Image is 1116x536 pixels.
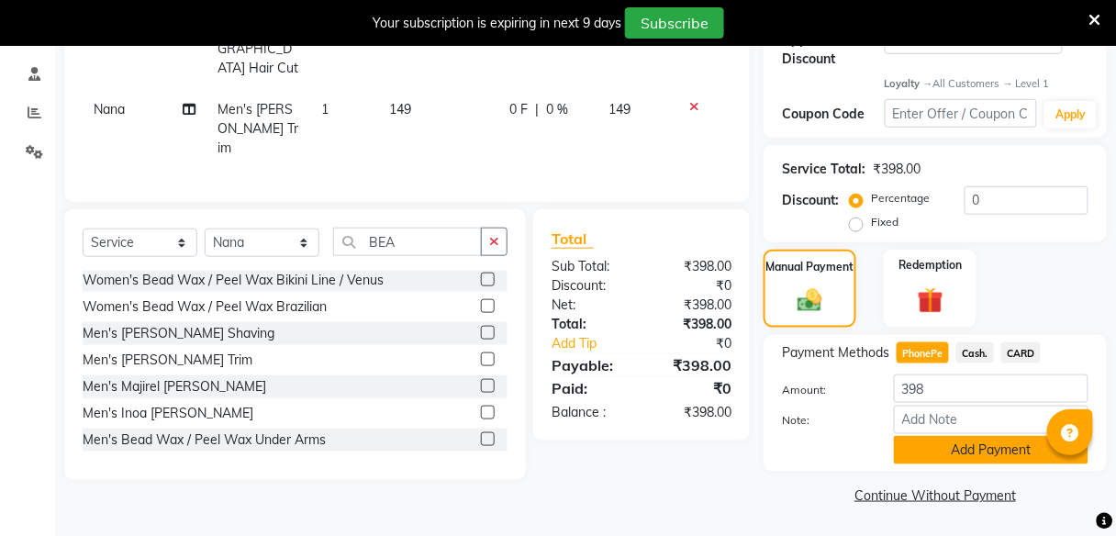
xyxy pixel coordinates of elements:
[873,160,921,179] div: ₹398.00
[956,342,994,363] span: Cash.
[625,7,724,39] button: Subscribe
[83,377,266,396] div: Men's Majirel [PERSON_NAME]
[871,190,930,207] label: Percentage
[768,382,879,398] label: Amount:
[642,315,745,334] div: ₹398.00
[83,404,253,423] div: Men's Inoa [PERSON_NAME]
[659,334,745,353] div: ₹0
[1001,342,1041,363] span: CARD
[552,229,594,249] span: Total
[642,257,745,276] div: ₹398.00
[767,486,1103,506] a: Continue Without Payment
[538,377,642,399] div: Paid:
[642,296,745,315] div: ₹398.00
[83,324,274,343] div: Men's [PERSON_NAME] Shaving
[894,374,1088,403] input: Amount
[790,286,830,314] img: _cash.svg
[83,430,326,450] div: Men's Bead Wax / Peel Wax Under Arms
[509,100,528,119] span: 0 F
[538,354,642,376] div: Payable:
[885,77,933,90] strong: Loyalty →
[538,315,642,334] div: Total:
[218,21,298,76] span: Men's [DEMOGRAPHIC_DATA] Hair Cut
[94,101,125,117] span: Nana
[538,296,642,315] div: Net:
[782,191,839,210] div: Discount:
[538,403,642,422] div: Balance :
[333,228,482,256] input: Search or Scan
[782,160,865,179] div: Service Total:
[894,436,1088,464] button: Add Payment
[321,101,329,117] span: 1
[898,257,962,274] label: Redemption
[642,276,745,296] div: ₹0
[885,99,1038,128] input: Enter Offer / Coupon Code
[1044,101,1097,128] button: Apply
[535,100,539,119] span: |
[910,285,952,317] img: _gift.svg
[782,30,884,69] div: Apply Discount
[538,334,659,353] a: Add Tip
[538,276,642,296] div: Discount:
[538,257,642,276] div: Sub Total:
[218,101,298,156] span: Men's [PERSON_NAME] Trim
[782,105,884,124] div: Coupon Code
[782,343,889,363] span: Payment Methods
[83,351,252,370] div: Men's [PERSON_NAME] Trim
[894,406,1088,434] input: Add Note
[83,297,327,317] div: Women's Bead Wax / Peel Wax Brazilian
[83,271,384,290] div: Women's Bead Wax / Peel Wax Bikini Line / Venus
[885,76,1088,92] div: All Customers → Level 1
[768,412,879,429] label: Note:
[642,403,745,422] div: ₹398.00
[642,354,745,376] div: ₹398.00
[766,259,854,275] label: Manual Payment
[390,101,412,117] span: 149
[897,342,949,363] span: PhonePe
[373,14,621,33] div: Your subscription is expiring in next 9 days
[609,101,631,117] span: 149
[546,100,568,119] span: 0 %
[871,214,898,230] label: Fixed
[642,377,745,399] div: ₹0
